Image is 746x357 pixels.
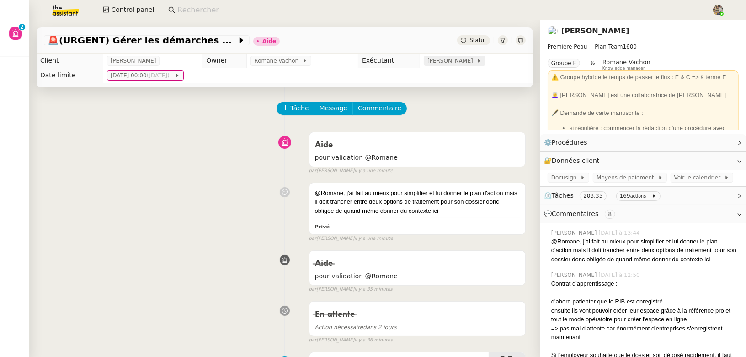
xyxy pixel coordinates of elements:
td: Owner [202,54,247,68]
div: Contrat d'apprentissage : [551,279,739,288]
span: & [591,59,595,70]
span: Commentaire [358,103,401,114]
small: [PERSON_NAME] [309,167,393,175]
span: (URGENT) Gérer les démarches administratives pour le contrat d'[PERSON_NAME] [48,36,237,45]
span: Romane Vachon [254,56,302,65]
span: Message [320,103,347,114]
span: il y a une minute [354,167,393,175]
span: pour validation @Romane [315,152,520,163]
span: Romane Vachon [602,59,650,65]
span: Tâches [552,192,574,199]
span: Action nécessaire [315,324,363,330]
div: 👩‍🦳 [PERSON_NAME] est une collaboratrice de [PERSON_NAME] [551,91,735,100]
span: par [309,286,317,293]
div: @Romane, j'ai fait au mieux pour simplifier et lui donner le plan d'action mais il doit trancher ... [315,189,520,216]
img: 388bd129-7e3b-4cb1-84b4-92a3d763e9b7 [713,5,723,15]
div: ⏲️Tâches 203:35 169actions [540,187,746,205]
span: Tâche [290,103,309,114]
span: [PERSON_NAME] [427,56,476,65]
span: ([DATE]) [147,72,171,79]
span: Plan Team [595,43,623,50]
nz-badge-sup: 2 [19,24,25,30]
span: il y a 36 minutes [354,336,393,344]
span: [PERSON_NAME] [551,271,599,279]
span: par [309,235,317,243]
nz-tag: 203:35 [580,191,606,200]
span: 🚨 [48,35,59,46]
span: Procédures [552,139,587,146]
span: Knowledge manager [602,66,645,71]
span: Aide [315,141,333,149]
span: il y a 35 minutes [354,286,393,293]
div: 💬Commentaires 8 [540,205,746,223]
span: Aide [315,260,333,268]
small: [PERSON_NAME] [309,235,393,243]
button: Tâche [277,102,314,115]
small: [PERSON_NAME] [309,286,393,293]
a: [PERSON_NAME] [561,27,629,35]
b: Privé [315,224,330,230]
small: [PERSON_NAME] [309,336,393,344]
button: Message [314,102,353,115]
span: ⏲️ [544,192,664,199]
span: Moyens de paiement [597,173,657,182]
span: dans 2 jours [315,324,397,330]
span: Docusign [551,173,580,182]
td: Date limite [37,68,103,83]
td: Exécutant [358,54,420,68]
div: @Romane, j'ai fait au mieux pour simplifier et lui donner le plan d'action mais il doit trancher ... [551,237,739,264]
span: pour validation @Romane [315,271,520,281]
span: [PERSON_NAME] [111,56,156,65]
span: par [309,167,317,175]
img: users%2Fjeuj7FhI7bYLyCU6UIN9LElSS4x1%2Favatar%2F1678820456145.jpeg [548,26,558,36]
button: Control panel [97,4,160,16]
span: Voir le calendrier [674,173,724,182]
span: 169 [620,193,630,199]
div: ensuite ils vont pouvoir créer leur espace grâce à la référence pro et tout le mode opératoire po... [551,306,739,324]
small: actions [630,194,646,199]
input: Rechercher [177,4,703,16]
span: il y a une minute [354,235,393,243]
nz-tag: 8 [605,210,616,219]
span: 1600 [623,43,637,50]
div: 🔐Données client [540,152,746,170]
span: Control panel [111,5,154,15]
div: ⚠️ Groupe hybride le temps de passer le flux : F & C => à terme F [551,73,735,82]
span: par [309,336,317,344]
nz-tag: Groupe F [548,59,580,68]
li: si régulière : commencer la rédaction d'une procédure avec service tiers (prévenir @Bert) puis MA... [570,124,735,141]
span: Première Peau [548,43,587,50]
span: Commentaires [552,210,598,217]
div: d'abord patienter que le RIB est enregistré [551,297,739,306]
span: 💬 [544,210,619,217]
span: 🔐 [544,156,603,166]
td: Client [37,54,103,68]
span: [PERSON_NAME] [551,229,599,237]
span: ⚙️ [544,137,591,148]
p: 2 [20,24,24,32]
span: [DATE] à 12:50 [599,271,642,279]
span: Données client [552,157,600,164]
span: Statut [469,37,486,43]
div: Aide [262,38,276,44]
div: 🖋️ Demande de carte manuscrite : [551,108,735,118]
div: => pas mal d'attente car énormément d'entreprises s'enregistrent maintenant [551,324,739,342]
button: Commentaire [352,102,407,115]
span: En attente [315,310,355,319]
span: [DATE] 00:00 [111,71,175,80]
app-user-label: Knowledge manager [602,59,650,70]
span: [DATE] à 13:44 [599,229,642,237]
div: ⚙️Procédures [540,134,746,151]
